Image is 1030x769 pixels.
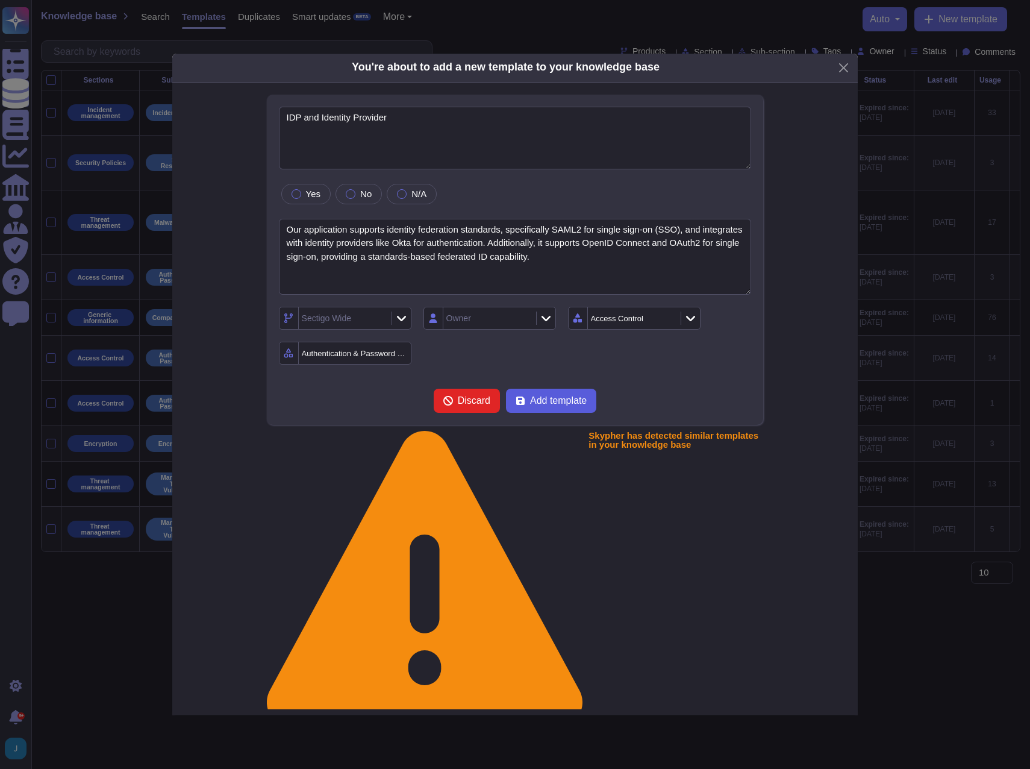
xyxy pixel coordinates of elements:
div: Owner [446,314,471,322]
span: Yes [306,189,320,199]
textarea: Our application supports identity federation standards, specifically SAML2 for single sign-on (SS... [279,219,752,295]
b: You're about to add a new template to your knowledge base [352,61,660,73]
span: N/A [411,189,426,199]
textarea: IDP and Identity Provider [279,107,752,169]
button: Add template [506,389,596,413]
p: Skypher has detected similar templates in your knowledge base [588,431,763,738]
span: No [360,189,372,199]
span: Discard [458,396,490,406]
div: Authentication & Password Policy [302,350,410,357]
span: Add template [530,396,587,406]
div: Sectigo Wide [302,314,351,322]
button: Close [834,58,853,77]
div: Access Control [591,315,643,322]
button: Discard [434,389,500,413]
